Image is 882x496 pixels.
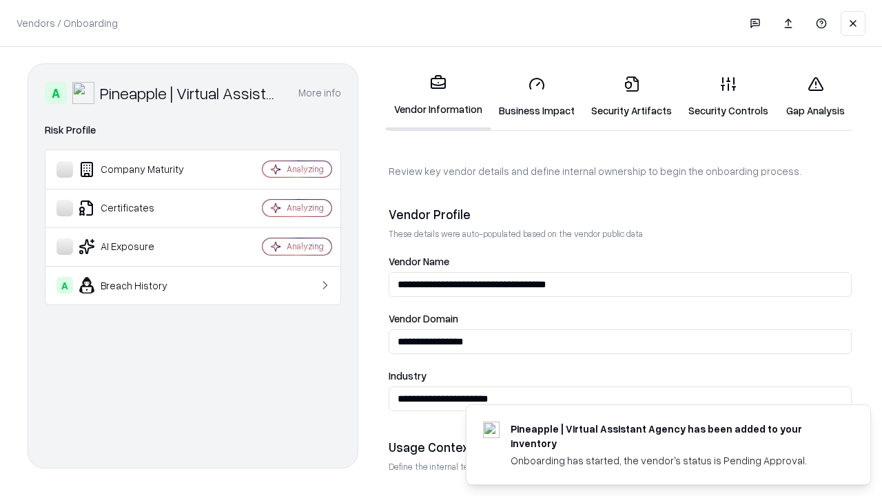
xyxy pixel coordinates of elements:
div: Certificates [57,200,221,216]
img: trypineapple.com [483,422,500,438]
a: Security Artifacts [583,65,680,129]
div: Vendor Profile [389,206,852,223]
div: Onboarding has started, the vendor's status is Pending Approval. [511,453,837,468]
a: Gap Analysis [777,65,854,129]
p: These details were auto-populated based on the vendor public data [389,228,852,240]
div: Usage Context [389,439,852,455]
a: Vendor Information [386,63,491,130]
p: Vendors / Onboarding [17,16,118,30]
div: Analyzing [287,202,324,214]
div: A [57,277,73,293]
div: Risk Profile [45,122,341,138]
button: More info [298,81,341,105]
a: Security Controls [680,65,777,129]
p: Define the internal team and reason for using this vendor. This helps assess business relevance a... [389,461,852,473]
label: Vendor Name [389,256,852,267]
div: Breach History [57,277,221,293]
img: Pineapple | Virtual Assistant Agency [72,82,94,104]
div: Company Maturity [57,161,221,178]
label: Vendor Domain [389,313,852,324]
label: Industry [389,371,852,381]
div: Analyzing [287,163,324,175]
div: A [45,82,67,104]
div: Pineapple | Virtual Assistant Agency [100,82,282,104]
div: AI Exposure [57,238,221,255]
div: Pineapple | Virtual Assistant Agency has been added to your inventory [511,422,837,451]
p: Review key vendor details and define internal ownership to begin the onboarding process. [389,164,852,178]
a: Business Impact [491,65,583,129]
div: Analyzing [287,240,324,252]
